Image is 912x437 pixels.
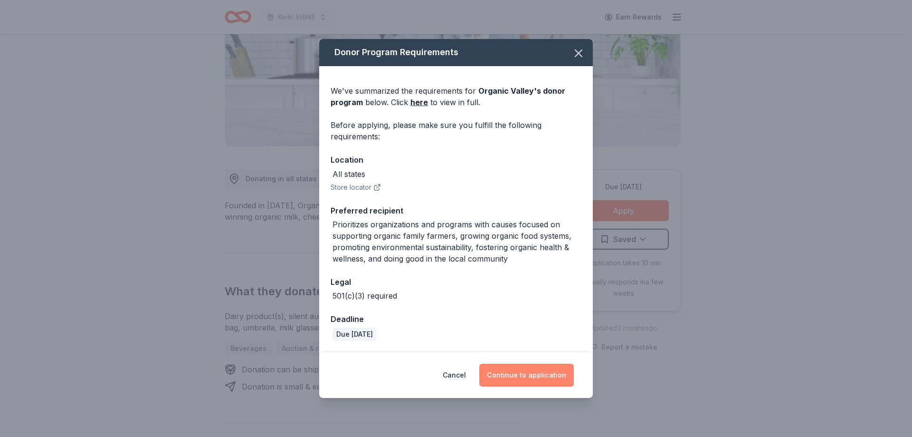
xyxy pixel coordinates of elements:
div: All states [332,168,365,180]
div: Location [331,154,581,166]
div: Donor Program Requirements [319,39,593,66]
div: 501(c)(3) required [332,290,397,301]
button: Continue to application [479,364,574,387]
button: Cancel [443,364,466,387]
a: here [410,97,428,108]
div: Due [DATE] [332,328,377,341]
div: Before applying, please make sure you fulfill the following requirements: [331,119,581,142]
div: We've summarized the requirements for below. Click to view in full. [331,85,581,108]
div: Deadline [331,313,581,325]
div: Legal [331,276,581,288]
button: Store locator [331,182,381,193]
div: Preferred recipient [331,204,581,217]
div: Prioritizes organizations and programs with causes focused on supporting organic family farmers, ... [332,219,581,264]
